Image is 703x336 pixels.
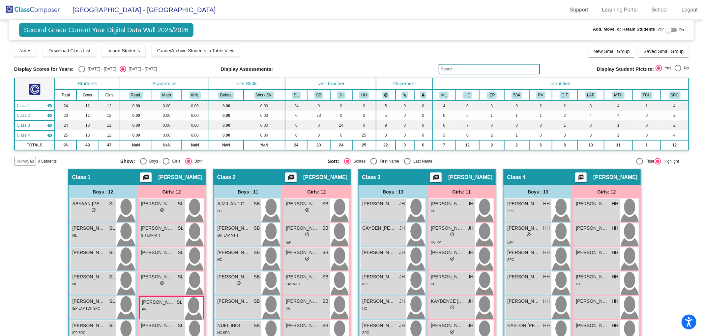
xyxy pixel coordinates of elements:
[152,120,181,130] td: 0.00
[181,111,209,120] td: 0.00
[330,130,352,140] td: 0
[322,225,329,232] span: SB
[529,111,552,120] td: 1
[287,174,295,183] mat-icon: picture_as_pdf
[432,90,456,101] th: Multilingual English Learner
[76,111,99,120] td: 11
[456,90,480,101] th: Highly Capable
[15,158,29,164] span: Hallway
[572,185,641,198] div: Girls: 12
[29,159,35,164] mat-icon: visibility_off
[72,174,90,181] span: Class 1
[209,120,244,130] td: 0.00
[305,232,309,237] span: do_not_disturb_alt
[15,130,55,140] td: Holly Hare - No Class Name
[126,66,157,72] div: [DATE] - [DATE]
[681,65,689,71] div: No
[359,91,369,99] button: HH
[330,120,352,130] td: 24
[395,90,414,101] th: Keep with students
[322,200,329,207] span: SB
[679,27,684,33] span: On
[214,185,282,198] div: Boys : 11
[352,111,376,120] td: 0
[152,140,181,150] td: NaN
[76,120,99,130] td: 13
[328,158,530,165] mat-radio-group: Select an option
[577,130,604,140] td: 3
[209,101,244,111] td: 0.00
[169,158,180,164] div: Girls
[285,90,307,101] th: Sarah Linington
[504,130,529,140] td: 1
[594,49,630,54] span: New Small Group
[577,111,604,120] td: 4
[504,185,572,198] div: Boys : 13
[17,132,30,138] span: Class 4
[644,49,684,54] span: Saved Small Group
[189,91,201,99] button: Writ.
[99,140,120,150] td: 47
[376,120,395,130] td: 9
[456,140,480,150] td: 12
[120,120,152,130] td: 0.00
[303,174,347,181] span: [PERSON_NAME]
[38,158,57,164] span: 0 Students
[376,111,395,120] td: 5
[362,225,395,232] span: CAYDEN [PERSON_NAME]
[577,101,604,111] td: 3
[661,140,689,150] td: 12
[414,90,432,101] th: Keep with teacher
[152,101,181,111] td: 0.00
[638,45,689,57] button: Saved Small Group
[286,225,319,232] span: [PERSON_NAME]
[577,140,604,150] td: 13
[504,111,529,120] td: 1
[479,140,504,150] td: 9
[330,111,352,120] td: 0
[285,172,297,182] button: Print Students Details
[633,140,661,150] td: 1
[178,200,183,207] span: SL
[414,130,432,140] td: 0
[597,66,654,72] span: Display Student Picture:
[633,120,661,130] td: 0
[662,65,671,71] div: Yes
[254,200,260,207] span: SB
[47,113,52,118] mat-icon: visibility
[55,101,76,111] td: 24
[99,90,120,101] th: Girls
[254,225,260,232] span: SB
[147,158,158,164] div: Boys
[47,123,52,128] mat-icon: visibility
[479,101,504,111] td: 3
[160,208,164,212] span: do_not_disturb_alt
[55,130,76,140] td: 25
[85,66,116,72] div: [DATE] - [DATE]
[109,200,115,207] span: SL
[17,103,30,109] span: Class 1
[661,158,679,164] div: Highlight
[604,130,633,140] td: 2
[604,120,633,130] td: 1
[285,111,307,120] td: 0
[411,158,432,164] div: Last Name
[178,225,183,232] span: SL
[48,48,90,53] span: Download Class List
[431,209,435,213] span: HC
[552,90,577,101] th: Intervention Team Watchlist
[507,209,514,213] span: SPC
[395,101,414,111] td: 0
[137,185,206,198] div: Girls: 12
[512,91,522,99] button: 504
[99,101,120,111] td: 12
[456,101,480,111] td: 0
[633,90,661,101] th: Teacher Kid
[395,111,414,120] td: 0
[152,130,181,140] td: 0.00
[529,140,552,150] td: 6
[254,91,274,99] button: Work Sk.
[536,91,545,99] button: PV
[120,130,152,140] td: 0.00
[55,120,76,130] td: 24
